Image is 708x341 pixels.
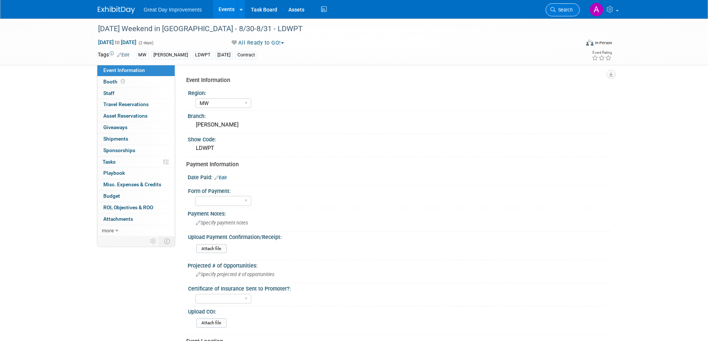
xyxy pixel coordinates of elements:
span: Tasks [103,159,116,165]
span: Staff [103,90,114,96]
a: Attachments [97,214,175,225]
div: Payment Notes: [188,208,611,217]
a: Misc. Expenses & Credits [97,179,175,190]
a: Booth [97,76,175,88]
a: ROI, Objectives & ROO [97,202,175,213]
td: Tags [98,51,129,59]
img: Angelique Critz [589,3,604,17]
span: Playbook [103,170,125,176]
a: Asset Reservations [97,111,175,122]
a: Search [546,3,580,16]
div: [PERSON_NAME] [151,51,190,59]
span: Search [556,7,573,13]
a: Edit [117,52,129,58]
div: Branch: [188,111,611,120]
a: Travel Reservations [97,99,175,110]
div: Certificate of Insurance Sent to Promoter?: [188,283,607,292]
div: [PERSON_NAME] [193,119,605,131]
a: Playbook [97,168,175,179]
div: Form of Payment: [188,186,607,195]
div: Payment Information [186,161,605,168]
span: Shipments [103,136,128,142]
span: Attachments [103,216,133,222]
span: Booth not reserved yet [119,79,126,84]
span: (2 days) [138,40,153,45]
span: more [102,227,114,233]
div: Contract [235,51,257,59]
img: ExhibitDay [98,6,135,14]
div: Date Paid: [188,172,611,181]
div: LDWPT [193,51,213,59]
img: Format-Inperson.png [586,40,594,46]
div: Region: [188,88,607,97]
a: Shipments [97,134,175,145]
div: Upload COI: [188,306,607,315]
td: Toggle Event Tabs [159,236,175,246]
span: Event Information [103,67,145,73]
div: Event Information [186,76,605,84]
td: Personalize Event Tab Strip [147,236,160,246]
div: [DATE] Weekend in [GEOGRAPHIC_DATA] - 8/30-8/31 - LDWPT [96,22,569,36]
a: Event Information [97,65,175,76]
div: MW [136,51,149,59]
span: Giveaways [103,124,127,130]
span: [DATE] [DATE] [98,39,137,46]
span: to [114,39,121,45]
span: Budget [103,193,120,199]
div: [DATE] [215,51,233,59]
a: Sponsorships [97,145,175,156]
button: All Ready to GO! [229,39,287,47]
span: Specify projected # of opportunities [196,272,274,277]
a: Tasks [97,157,175,168]
span: Specify payment notes [196,220,248,226]
div: Event Format [536,39,612,50]
div: In-Person [595,40,612,46]
a: Staff [97,88,175,99]
div: Event Rating [592,51,612,55]
div: LDWPT [193,142,605,154]
a: more [97,225,175,236]
span: Sponsorships [103,147,135,153]
span: ROI, Objectives & ROO [103,204,153,210]
a: Budget [97,191,175,202]
span: Great Day Improvements [144,7,202,13]
div: Show Code: [188,134,611,143]
div: Projected # of Opportunities: [188,260,611,269]
a: Giveaways [97,122,175,133]
span: Booth [103,79,126,85]
a: Edit [214,175,227,180]
span: Misc. Expenses & Credits [103,181,161,187]
span: Travel Reservations [103,101,149,107]
span: Asset Reservations [103,113,148,119]
div: Upload Payment Confirmation/Receipt: [188,232,607,241]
